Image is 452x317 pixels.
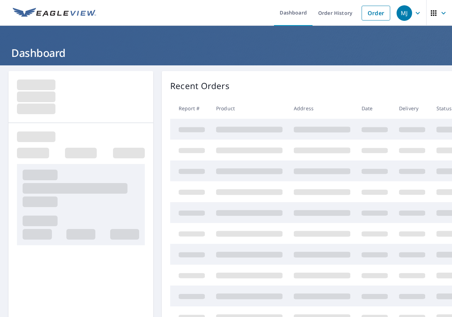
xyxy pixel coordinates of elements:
th: Product [210,98,288,119]
h1: Dashboard [8,46,444,60]
th: Date [356,98,393,119]
th: Delivery [393,98,431,119]
p: Recent Orders [170,80,230,92]
th: Address [288,98,356,119]
th: Report # [170,98,210,119]
img: EV Logo [13,8,96,18]
a: Order [362,6,390,20]
div: MJ [397,5,412,21]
